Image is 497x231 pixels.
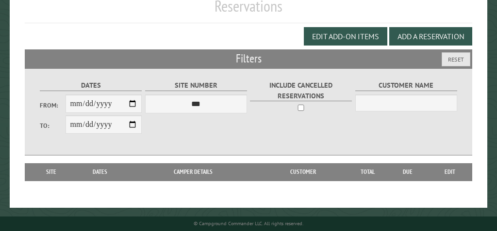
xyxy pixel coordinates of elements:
[40,121,66,130] label: To:
[30,163,72,181] th: Site
[428,163,472,181] th: Edit
[194,220,303,227] small: © Campground Commander LLC. All rights reserved.
[40,101,66,110] label: From:
[258,163,348,181] th: Customer
[304,27,387,46] button: Edit Add-on Items
[389,27,472,46] button: Add a Reservation
[145,80,247,91] label: Site Number
[72,163,128,181] th: Dates
[25,49,472,68] h2: Filters
[442,52,470,66] button: Reset
[250,80,352,101] label: Include Cancelled Reservations
[40,80,142,91] label: Dates
[128,163,258,181] th: Camper Details
[348,163,387,181] th: Total
[387,163,429,181] th: Due
[355,80,457,91] label: Customer Name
